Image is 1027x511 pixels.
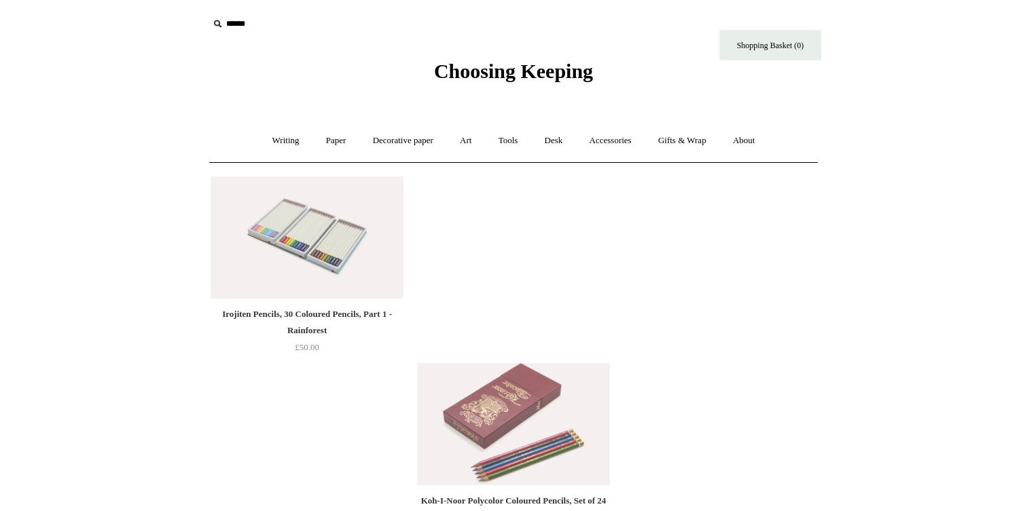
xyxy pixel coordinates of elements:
[721,123,768,159] a: About
[577,123,644,159] a: Accessories
[260,123,312,159] a: Writing
[434,71,593,80] a: Choosing Keeping
[295,342,319,352] span: £50.00
[417,363,610,485] a: Koh-I-Noor Polycolor Coloured Pencils, Set of 24 Koh-I-Noor Polycolor Coloured Pencils, Set of 24
[646,123,719,159] a: Gifts & Wrap
[719,30,821,60] a: Shopping Basket (0)
[486,123,530,159] a: Tools
[214,306,400,339] div: Irojiten Pencils, 30 Coloured Pencils, Part 1 - Rainforest
[434,60,593,82] span: Choosing Keeping
[420,493,607,509] div: Koh-I-Noor Polycolor Coloured Pencils, Set of 24
[417,363,610,485] img: Koh-I-Noor Polycolor Coloured Pencils, Set of 24
[533,123,575,159] a: Desk
[211,306,403,362] a: Irojiten Pencils, 30 Coloured Pencils, Part 1 - Rainforest £50.00
[361,123,446,159] a: Decorative paper
[314,123,359,159] a: Paper
[448,123,484,159] a: Art
[211,176,403,299] a: Irojiten Pencils, 30 Coloured Pencils, Part 1 - Rainforest Irojiten Pencils, 30 Coloured Pencils,...
[211,176,403,299] img: Irojiten Pencils, 30 Coloured Pencils, Part 1 - Rainforest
